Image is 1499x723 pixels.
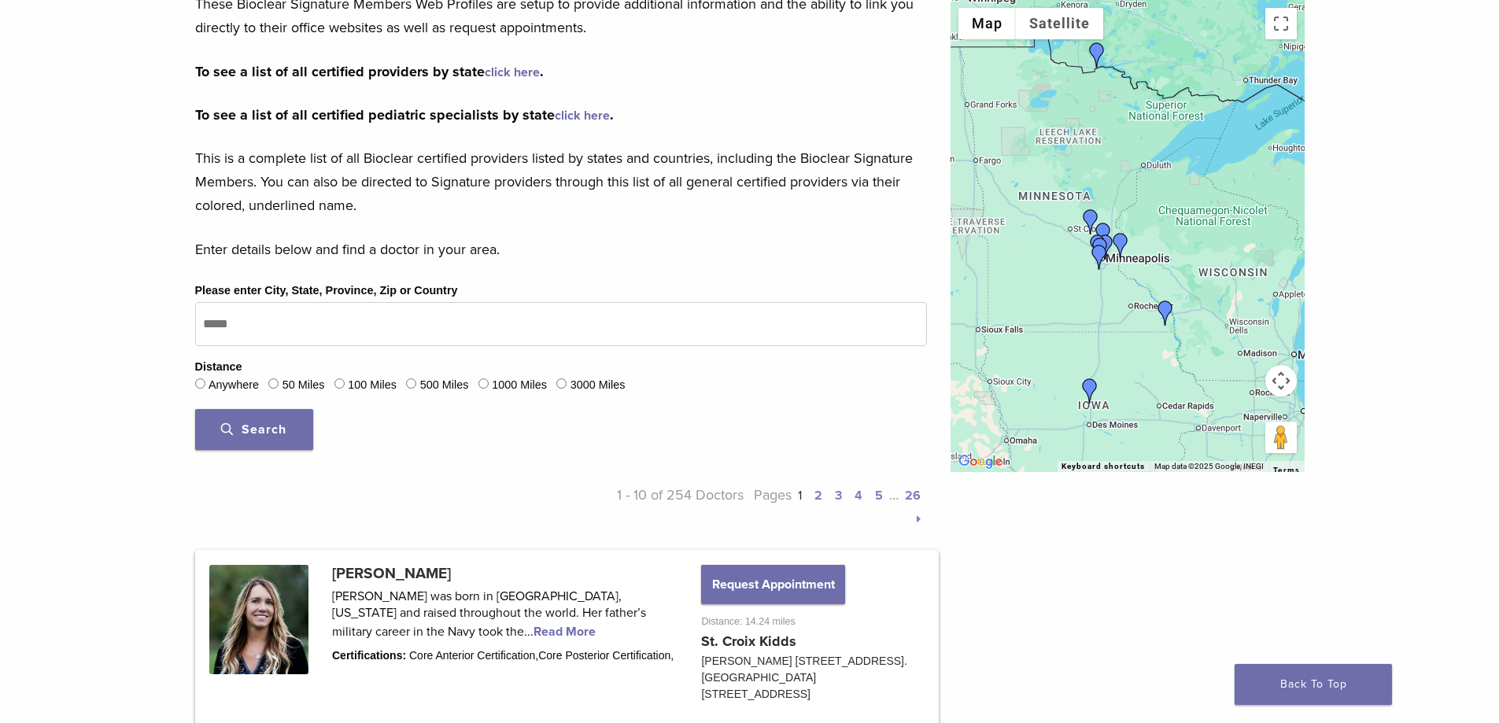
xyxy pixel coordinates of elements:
[1091,223,1116,248] div: Dr. Darcy Rindelaub
[889,486,899,504] span: …
[570,377,626,394] label: 3000 Miles
[1087,245,1112,270] div: Dr. Melissa Zettler
[1108,233,1133,258] div: Dr. Megan Kinder
[835,488,842,504] a: 3
[485,65,540,80] a: click here
[492,377,547,394] label: 1000 Miles
[195,146,927,217] p: This is a complete list of all Bioclear certified providers listed by states and countries, inclu...
[561,483,744,530] p: 1 - 10 of 254 Doctors
[1077,378,1102,404] div: Dr. Sonya Stoltze
[905,488,921,504] a: 26
[954,452,1006,472] img: Google
[1093,234,1118,260] div: Dr. Frank Milnar
[195,409,313,450] button: Search
[1085,234,1110,260] div: Dr. Andrea Ruby
[195,282,458,300] label: Please enter City, State, Province, Zip or Country
[195,238,927,261] p: Enter details below and find a doctor in your area.
[855,488,862,504] a: 4
[1061,461,1145,472] button: Keyboard shortcuts
[1265,422,1297,453] button: Drag Pegman onto the map to open Street View
[1078,209,1103,234] div: Dr.Jenny Narr
[958,8,1016,39] button: Show street map
[420,377,469,394] label: 500 Miles
[701,565,844,604] button: Request Appointment
[195,63,544,80] strong: To see a list of all certified providers by state .
[1154,462,1264,470] span: Map data ©2025 Google, INEGI
[348,377,397,394] label: 100 Miles
[1265,365,1297,397] button: Map camera controls
[798,488,802,504] a: 1
[221,422,286,437] span: Search
[875,488,883,504] a: 5
[744,483,927,530] p: Pages
[954,452,1006,472] a: Open this area in Google Maps (opens a new window)
[1084,42,1109,68] div: Dr. Joanna McQuarrie
[1273,466,1300,475] a: Terms
[555,108,610,124] a: click here
[1153,301,1178,326] div: Dr. Stacey Johanson
[1087,238,1113,263] div: Dr. Luis Delima
[282,377,325,394] label: 50 Miles
[209,377,259,394] label: Anywhere
[1235,664,1392,705] a: Back To Top
[1016,8,1103,39] button: Show satellite imagery
[195,359,242,376] legend: Distance
[1265,8,1297,39] button: Toggle fullscreen view
[814,488,822,504] a: 2
[195,106,614,124] strong: To see a list of all certified pediatric specialists by state .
